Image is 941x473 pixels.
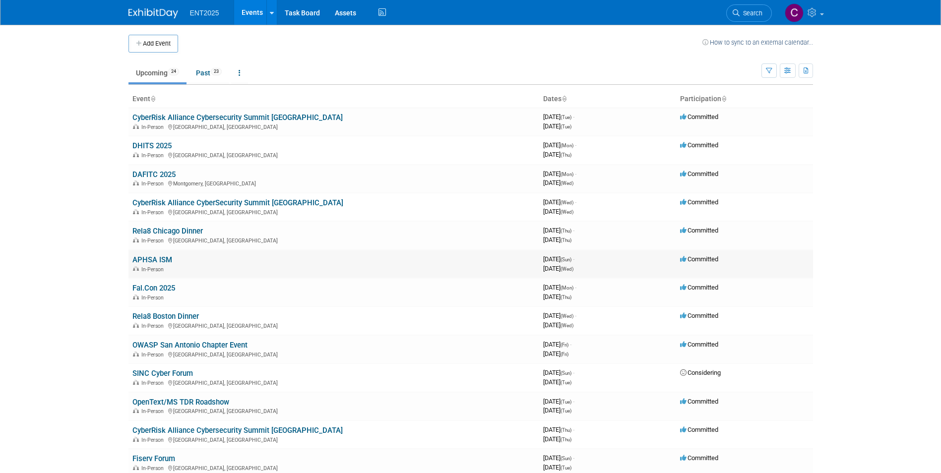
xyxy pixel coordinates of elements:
[133,437,139,442] img: In-Person Event
[561,427,571,433] span: (Thu)
[141,124,167,130] span: In-Person
[132,236,535,244] div: [GEOGRAPHIC_DATA], [GEOGRAPHIC_DATA]
[561,456,571,461] span: (Sun)
[132,122,535,130] div: [GEOGRAPHIC_DATA], [GEOGRAPHIC_DATA]
[133,266,139,271] img: In-Person Event
[128,63,187,82] a: Upcoming24
[132,454,175,463] a: Fiserv Forum
[141,323,167,329] span: In-Person
[132,198,343,207] a: CyberRisk Alliance CyberSecurity Summit [GEOGRAPHIC_DATA]
[141,209,167,216] span: In-Person
[561,237,571,243] span: (Thu)
[543,284,576,291] span: [DATE]
[721,95,726,103] a: Sort by Participation Type
[132,426,343,435] a: CyberRisk Alliance Cybersecurity Summit [GEOGRAPHIC_DATA]
[132,141,172,150] a: DHITS 2025
[188,63,229,82] a: Past23
[726,4,772,22] a: Search
[680,341,718,348] span: Committed
[573,398,574,405] span: -
[543,198,576,206] span: [DATE]
[561,285,573,291] span: (Mon)
[561,313,573,319] span: (Wed)
[575,141,576,149] span: -
[132,369,193,378] a: SINC Cyber Forum
[573,454,574,462] span: -
[561,399,571,405] span: (Tue)
[570,341,571,348] span: -
[543,141,576,149] span: [DATE]
[141,408,167,414] span: In-Person
[543,227,574,234] span: [DATE]
[573,227,574,234] span: -
[543,369,574,376] span: [DATE]
[680,284,718,291] span: Committed
[543,378,571,386] span: [DATE]
[132,255,172,264] a: APHSA ISM
[561,437,571,442] span: (Thu)
[680,113,718,120] span: Committed
[543,122,571,130] span: [DATE]
[132,170,176,179] a: DAFITC 2025
[128,91,539,108] th: Event
[543,170,576,177] span: [DATE]
[132,284,175,293] a: Fal.Con 2025
[132,464,535,472] div: [GEOGRAPHIC_DATA], [GEOGRAPHIC_DATA]
[132,321,535,329] div: [GEOGRAPHIC_DATA], [GEOGRAPHIC_DATA]
[680,454,718,462] span: Committed
[133,152,139,157] img: In-Person Event
[150,95,155,103] a: Sort by Event Name
[561,143,573,148] span: (Mon)
[573,426,574,433] span: -
[128,8,178,18] img: ExhibitDay
[141,465,167,472] span: In-Person
[133,295,139,299] img: In-Person Event
[680,170,718,177] span: Committed
[141,152,167,159] span: In-Person
[141,180,167,187] span: In-Person
[543,454,574,462] span: [DATE]
[132,151,535,159] div: [GEOGRAPHIC_DATA], [GEOGRAPHIC_DATA]
[561,200,573,205] span: (Wed)
[561,124,571,129] span: (Tue)
[133,352,139,356] img: In-Person Event
[543,179,573,186] span: [DATE]
[562,95,566,103] a: Sort by Start Date
[141,237,167,244] span: In-Person
[168,68,179,75] span: 24
[680,255,718,263] span: Committed
[543,113,574,120] span: [DATE]
[190,9,219,17] span: ENT2025
[132,227,203,236] a: Rela8 Chicago Dinner
[575,284,576,291] span: -
[740,9,762,17] span: Search
[680,312,718,319] span: Committed
[561,266,573,272] span: (Wed)
[132,179,535,187] div: Montgomery, [GEOGRAPHIC_DATA]
[133,323,139,328] img: In-Person Event
[561,172,573,177] span: (Mon)
[141,380,167,386] span: In-Person
[543,407,571,414] span: [DATE]
[785,3,804,22] img: Colleen Mueller
[575,312,576,319] span: -
[132,341,248,350] a: OWASP San Antonio Chapter Event
[561,295,571,300] span: (Thu)
[561,380,571,385] span: (Tue)
[132,435,535,443] div: [GEOGRAPHIC_DATA], [GEOGRAPHIC_DATA]
[543,293,571,300] span: [DATE]
[543,398,574,405] span: [DATE]
[133,209,139,214] img: In-Person Event
[141,352,167,358] span: In-Person
[543,312,576,319] span: [DATE]
[543,435,571,443] span: [DATE]
[561,152,571,158] span: (Thu)
[133,124,139,129] img: In-Person Event
[132,113,343,122] a: CyberRisk Alliance Cybersecurity Summit [GEOGRAPHIC_DATA]
[132,407,535,414] div: [GEOGRAPHIC_DATA], [GEOGRAPHIC_DATA]
[211,68,222,75] span: 23
[543,255,574,263] span: [DATE]
[141,266,167,273] span: In-Person
[561,465,571,471] span: (Tue)
[575,198,576,206] span: -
